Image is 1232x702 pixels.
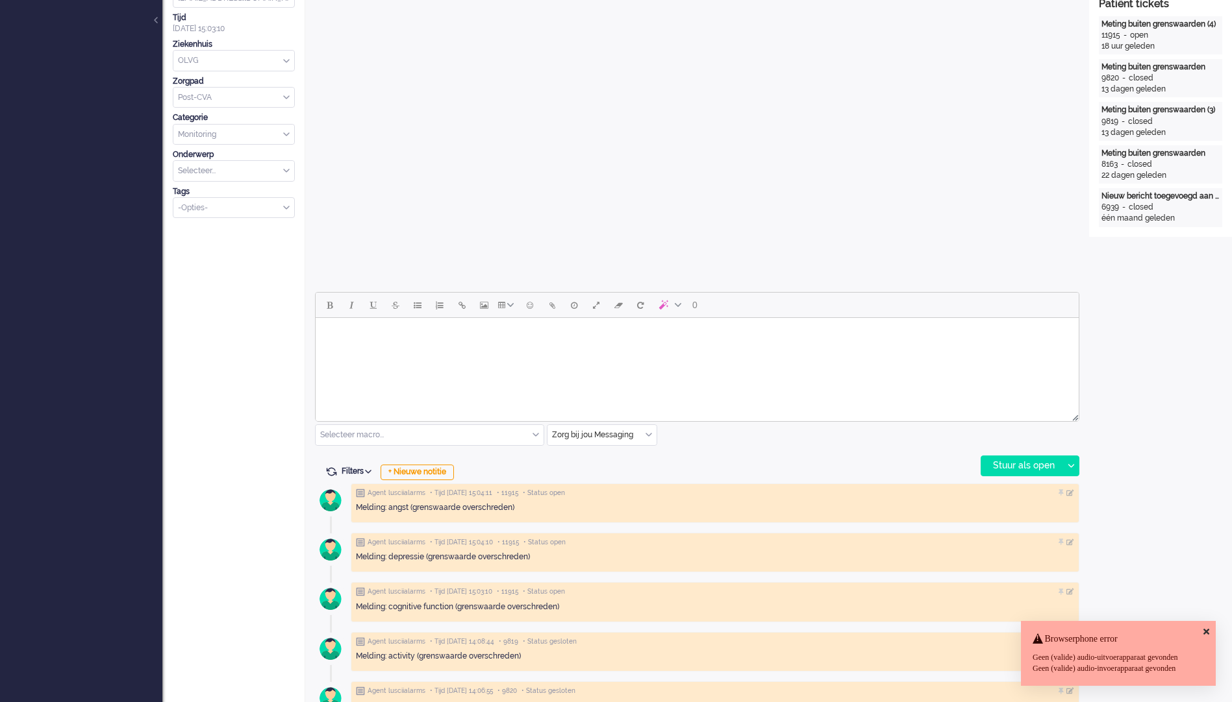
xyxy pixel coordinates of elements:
div: 13 dagen geleden [1101,127,1220,138]
span: • Status gesloten [523,637,577,646]
div: closed [1127,159,1152,170]
button: Bold [318,294,340,316]
span: • Status open [523,538,566,547]
button: Reset content [629,294,651,316]
button: Fullscreen [585,294,607,316]
button: Strikethrough [384,294,407,316]
span: • Status open [523,587,565,596]
div: - [1118,116,1128,127]
div: Tags [173,186,295,197]
button: Emoticons [519,294,541,316]
div: 6939 [1101,202,1119,213]
span: • 9819 [499,637,518,646]
div: Meting buiten grenswaarden [1101,62,1220,73]
button: 0 [686,294,703,316]
div: - [1119,73,1129,84]
div: één maand geleden [1101,213,1220,224]
div: Stuur als open [981,456,1062,476]
div: Melding: cognitive function (grenswaarde overschreden) [356,601,1074,612]
div: Nieuw bericht toegevoegd aan gesprek [1101,191,1220,202]
div: Zorgpad [173,76,295,87]
div: open [1130,30,1148,41]
div: Melding: depressie (grenswaarde overschreden) [356,551,1074,563]
h4: Browserphone error [1033,634,1204,644]
div: - [1119,202,1129,213]
button: Clear formatting [607,294,629,316]
div: Meting buiten grenswaarden [1101,148,1220,159]
div: + Nieuwe notitie [381,465,454,480]
span: • 11915 [497,538,519,547]
img: avatar [314,533,347,566]
div: closed [1128,116,1153,127]
div: Resize [1068,409,1079,421]
img: avatar [314,583,347,615]
button: AI [651,294,686,316]
div: 9819 [1101,116,1118,127]
span: Agent lusciialarms [368,489,425,498]
img: ic_note_grey.svg [356,637,365,646]
img: ic_note_grey.svg [356,538,365,547]
span: • Tijd [DATE] 15:04:10 [430,538,493,547]
img: avatar [314,484,347,516]
div: 13 dagen geleden [1101,84,1220,95]
img: ic_note_grey.svg [356,587,365,596]
button: Underline [362,294,384,316]
img: ic_note_grey.svg [356,489,365,498]
div: Meting buiten grenswaarden (4) [1101,19,1220,30]
img: avatar [314,633,347,665]
span: • 9820 [497,686,517,696]
div: closed [1129,73,1153,84]
span: Filters [342,466,376,476]
button: Insert/edit link [451,294,473,316]
div: - [1120,30,1130,41]
div: 11915 [1101,30,1120,41]
span: 0 [692,300,698,310]
div: Onderwerp [173,149,295,160]
button: Italic [340,294,362,316]
button: Delay message [563,294,585,316]
div: Tijd [173,12,295,23]
div: [DATE] 15:03:10 [173,12,295,34]
button: Bullet list [407,294,429,316]
div: 18 uur geleden [1101,41,1220,52]
button: Numbered list [429,294,451,316]
span: Agent lusciialarms [368,587,425,596]
div: 22 dagen geleden [1101,170,1220,181]
div: Melding: angst (grenswaarde overschreden) [356,502,1074,513]
div: Meting buiten grenswaarden (3) [1101,104,1220,115]
div: Melding: activity (grenswaarde overschreden) [356,651,1074,662]
span: • 11915 [497,587,518,596]
img: ic_note_grey.svg [356,686,365,696]
span: • Status open [523,489,565,498]
div: Categorie [173,112,295,123]
button: Insert/edit image [473,294,495,316]
span: • Tijd [DATE] 14:08:44 [430,637,494,646]
span: • 11915 [497,489,518,498]
span: • Status gesloten [522,686,575,696]
div: Select Tags [173,197,295,219]
button: Add attachment [541,294,563,316]
span: • Tijd [DATE] 15:03:10 [430,587,492,596]
div: Geen (valide) audio-uitvoerapparaat gevonden Geen (valide) audio-invoerapparaat gevonden [1033,652,1204,674]
span: Agent lusciialarms [368,637,425,646]
span: • Tijd [DATE] 15:04:11 [430,489,492,498]
div: Ziekenhuis [173,39,295,50]
iframe: Rich Text Area [316,318,1079,409]
button: Table [495,294,519,316]
span: Agent lusciialarms [368,686,425,696]
div: 8163 [1101,159,1118,170]
span: Agent lusciialarms [368,538,425,547]
div: - [1118,159,1127,170]
div: 9820 [1101,73,1119,84]
span: • Tijd [DATE] 14:06:55 [430,686,493,696]
div: closed [1129,202,1153,213]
